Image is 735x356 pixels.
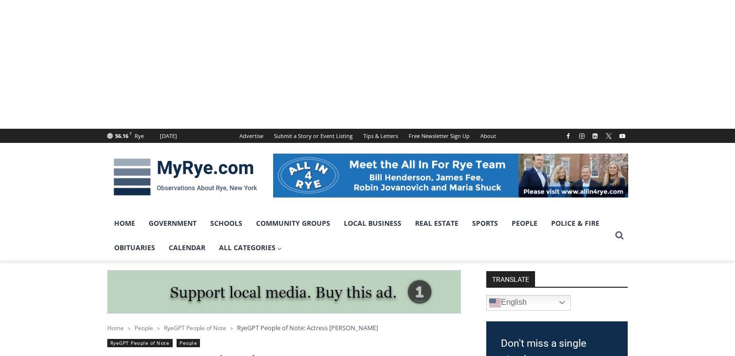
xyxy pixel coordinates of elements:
span: > [157,325,160,332]
nav: Primary Navigation [107,211,611,260]
a: RyeGPT People of Note [107,339,173,347]
img: support local media, buy this ad [107,270,461,314]
img: en [489,297,501,309]
a: Submit a Story or Event Listing [269,129,358,143]
a: All Categories [212,236,289,260]
a: Schools [203,211,249,236]
nav: Secondary Navigation [234,129,501,143]
a: Instagram [576,130,588,142]
a: X [603,130,615,142]
a: Police & Fire [544,211,606,236]
a: Facebook [562,130,574,142]
a: English [486,295,571,311]
a: About [475,129,501,143]
span: All Categories [219,242,282,253]
img: MyRye.com [107,152,263,202]
a: Tips & Letters [358,129,403,143]
span: F [130,131,132,136]
a: Advertise [234,129,269,143]
a: Calendar [162,236,212,260]
a: People [505,211,544,236]
a: Real Estate [408,211,465,236]
span: RyeGPT People of Note: Actress [PERSON_NAME] [237,323,378,332]
span: > [128,325,131,332]
a: Free Newsletter Sign Up [403,129,475,143]
span: 56.16 [115,132,128,139]
img: All in for Rye [273,154,628,198]
a: Sports [465,211,505,236]
strong: TRANSLATE [486,271,535,287]
a: Home [107,324,124,332]
div: [DATE] [160,132,177,140]
button: View Search Form [611,227,628,244]
a: People [177,339,200,347]
a: Home [107,211,142,236]
span: > [230,325,233,332]
a: RyeGPT People of Note [164,324,226,332]
a: People [135,324,153,332]
a: Obituaries [107,236,162,260]
nav: Breadcrumbs [107,323,461,333]
a: Local Business [337,211,408,236]
a: YouTube [616,130,628,142]
a: Community Groups [249,211,337,236]
a: Linkedin [589,130,601,142]
div: Rye [135,132,144,140]
a: Government [142,211,203,236]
